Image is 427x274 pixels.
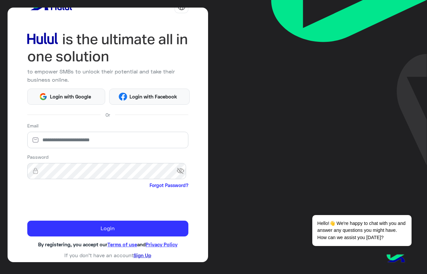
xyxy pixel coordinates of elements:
[27,31,189,65] img: hululLoginTitle_EN.svg
[27,168,44,174] img: lock
[109,89,190,104] button: Login with Facebook
[146,241,178,247] a: Privacy Policy
[47,93,93,100] span: Login with Google
[27,68,189,84] p: to empower SMBs to unlock their potential and take their business online.
[27,153,49,160] label: Password
[133,252,151,258] a: Sign Up
[38,241,107,247] span: By registering, you accept our
[384,248,407,271] img: hulul-logo.png
[106,111,110,118] span: Or
[312,215,411,246] span: Hello!👋 We're happy to chat with you and answer any questions you might have. How can we assist y...
[119,93,127,101] img: Facebook
[137,241,146,247] span: and
[27,221,189,236] button: Login
[127,93,180,100] span: Login with Facebook
[150,182,188,189] a: Forgot Password?
[27,252,189,258] h6: If you don’t have an account
[27,122,38,129] label: Email
[39,93,47,101] img: Google
[27,137,44,143] img: email
[27,190,127,216] iframe: reCAPTCHA
[107,241,137,247] a: Terms of use
[177,165,188,177] span: visibility_off
[27,89,106,104] button: Login with Google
